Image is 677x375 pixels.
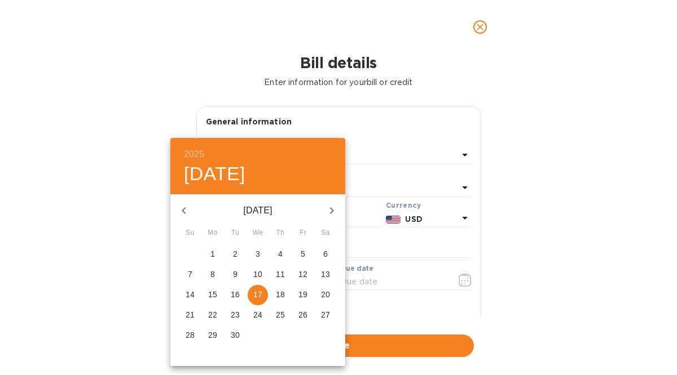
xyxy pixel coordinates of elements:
button: 2 [225,244,245,265]
p: 13 [321,269,330,280]
button: 9 [225,265,245,285]
p: 18 [276,289,285,300]
p: 1 [210,248,215,260]
p: 5 [301,248,305,260]
p: 6 [323,248,328,260]
p: 4 [278,248,283,260]
button: 29 [203,325,223,346]
p: 9 [233,269,238,280]
button: 20 [315,285,336,305]
p: 25 [276,309,285,320]
p: 28 [186,329,195,341]
p: 20 [321,289,330,300]
button: 14 [180,285,200,305]
button: 26 [293,305,313,325]
p: 29 [208,329,217,341]
span: Su [180,227,200,239]
span: We [248,227,268,239]
button: 4 [270,244,291,265]
p: 14 [186,289,195,300]
button: 27 [315,305,336,325]
button: 16 [225,285,245,305]
p: 2 [233,248,238,260]
button: 7 [180,265,200,285]
button: 6 [315,244,336,265]
p: 17 [253,289,262,300]
p: 26 [298,309,307,320]
button: 28 [180,325,200,346]
button: 23 [225,305,245,325]
p: 3 [256,248,260,260]
button: 19 [293,285,313,305]
span: Sa [315,227,336,239]
button: 8 [203,265,223,285]
p: 22 [208,309,217,320]
button: 24 [248,305,268,325]
p: 21 [186,309,195,320]
p: 19 [298,289,307,300]
p: 23 [231,309,240,320]
p: 30 [231,329,240,341]
button: 5 [293,244,313,265]
button: 30 [225,325,245,346]
p: 8 [210,269,215,280]
button: 17 [248,285,268,305]
p: 10 [253,269,262,280]
p: 11 [276,269,285,280]
button: 15 [203,285,223,305]
button: 2025 [184,146,204,162]
span: Th [270,227,291,239]
span: Mo [203,227,223,239]
span: Fr [293,227,313,239]
button: [DATE] [184,162,245,186]
p: 12 [298,269,307,280]
button: 25 [270,305,291,325]
p: 27 [321,309,330,320]
button: 11 [270,265,291,285]
button: 10 [248,265,268,285]
p: 7 [188,269,192,280]
p: 15 [208,289,217,300]
span: Tu [225,227,245,239]
button: 21 [180,305,200,325]
button: 12 [293,265,313,285]
button: 13 [315,265,336,285]
button: 18 [270,285,291,305]
button: 3 [248,244,268,265]
button: 1 [203,244,223,265]
p: 24 [253,309,262,320]
p: [DATE] [197,204,318,217]
p: 16 [231,289,240,300]
button: 22 [203,305,223,325]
